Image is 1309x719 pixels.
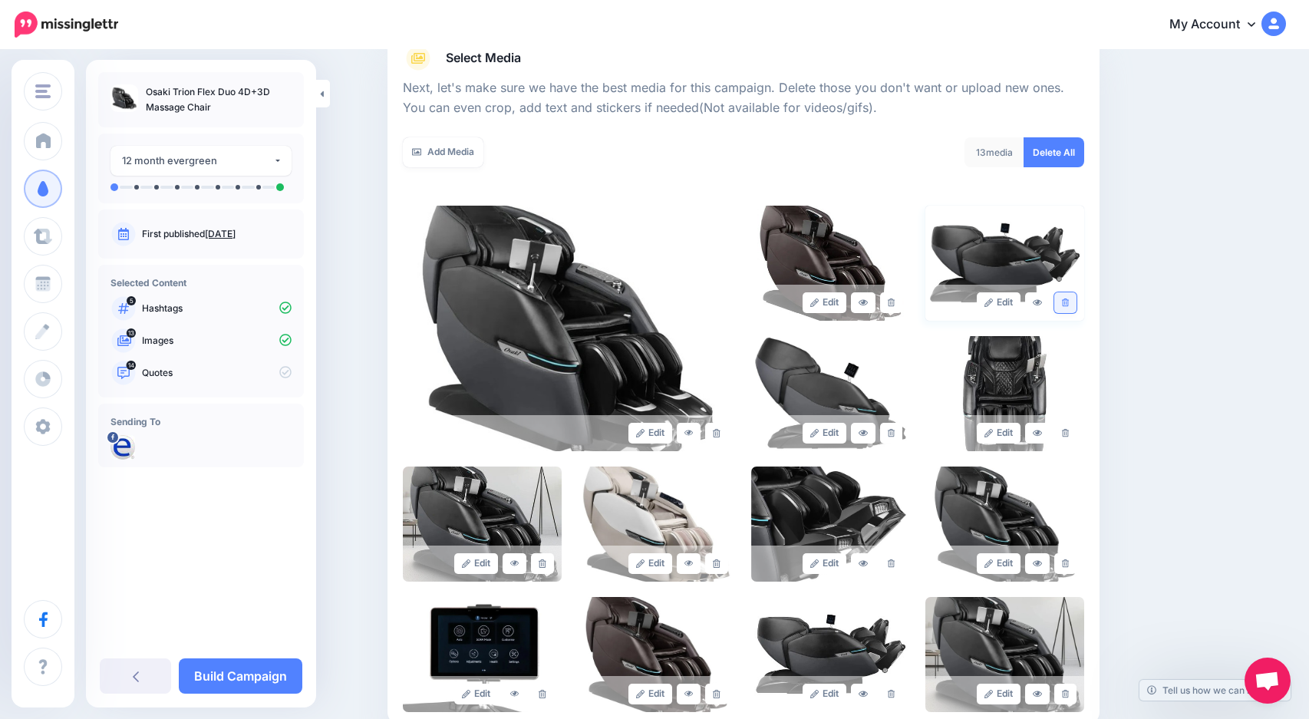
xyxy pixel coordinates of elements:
[803,423,846,444] a: Edit
[577,597,736,712] img: 73f13b29853b6ce8c7a4e649d3d443b0_large.jpg
[110,84,138,112] img: 9e86046a892613bdb80d9b3df9fa6551_thumb.jpg
[403,467,562,582] img: 7cb0e23998aee6076a05a1d0545eaac6_large.jpg
[454,684,498,704] a: Edit
[803,292,846,313] a: Edit
[1154,6,1286,44] a: My Account
[1139,680,1291,701] a: Tell us how we can improve
[577,467,736,582] img: 9538f273670d0c4ba8fc3aa22175d6be_large.jpg
[403,46,1084,71] a: Select Media
[142,366,292,380] p: Quotes
[142,227,292,241] p: First published
[110,416,292,427] h4: Sending To
[751,597,910,712] img: c298e5c5bddac1854df116995b23b824_large.jpg
[977,292,1020,313] a: Edit
[925,336,1084,451] img: 8375a69b6696383154bacab1b2e2c1a9_large.jpg
[127,296,136,305] span: 5
[142,334,292,348] p: Images
[976,147,986,158] span: 13
[110,435,135,460] img: 10155677_773414606036528_1795692372095182746_n-bsa113119.jpg
[146,84,292,115] p: Osaki Trion Flex Duo 4D+3D Massage Chair
[628,423,672,444] a: Edit
[803,553,846,574] a: Edit
[977,684,1020,704] a: Edit
[454,553,498,574] a: Edit
[127,328,136,338] span: 13
[403,597,562,712] img: 436a229a1f49ba93c65de749582ff075_large.jpg
[628,553,672,574] a: Edit
[964,137,1024,167] div: media
[403,137,483,167] a: Add Media
[35,84,51,98] img: menu.png
[403,78,1084,118] p: Next, let's make sure we have the best media for this campaign. Delete those you don't want or up...
[628,684,672,704] a: Edit
[110,146,292,176] button: 12 month evergreen
[15,12,118,38] img: Missinglettr
[142,302,292,315] p: Hashtags
[751,206,910,321] img: 56e15e09ef7c37f601b01f4f7c8bc4a4_large.jpg
[122,152,273,170] div: 12 month evergreen
[1024,137,1084,167] a: Delete All
[446,48,521,68] span: Select Media
[977,423,1020,444] a: Edit
[925,206,1084,321] img: 11ee0d867c87af4cceaf77f4d18e2c30_large.jpg
[977,553,1020,574] a: Edit
[205,228,236,239] a: [DATE]
[751,467,910,582] img: 890821b013919ad2c3ab63dafe763cd6_large.jpg
[803,684,846,704] a: Edit
[403,71,1084,712] div: Select Media
[1245,658,1291,704] div: Open chat
[403,206,736,451] img: 9e86046a892613bdb80d9b3df9fa6551_large.jpg
[925,597,1084,712] img: e22cc9fe2f413ac22a1229e2e28ac2bb_large.jpg
[127,361,137,370] span: 14
[751,336,910,451] img: 5bdb3a7b478a315453c1cf470d944264_large.jpg
[925,467,1084,582] img: 507b228e4caf4e217a1a83846a1f42ad_large.jpg
[110,277,292,289] h4: Selected Content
